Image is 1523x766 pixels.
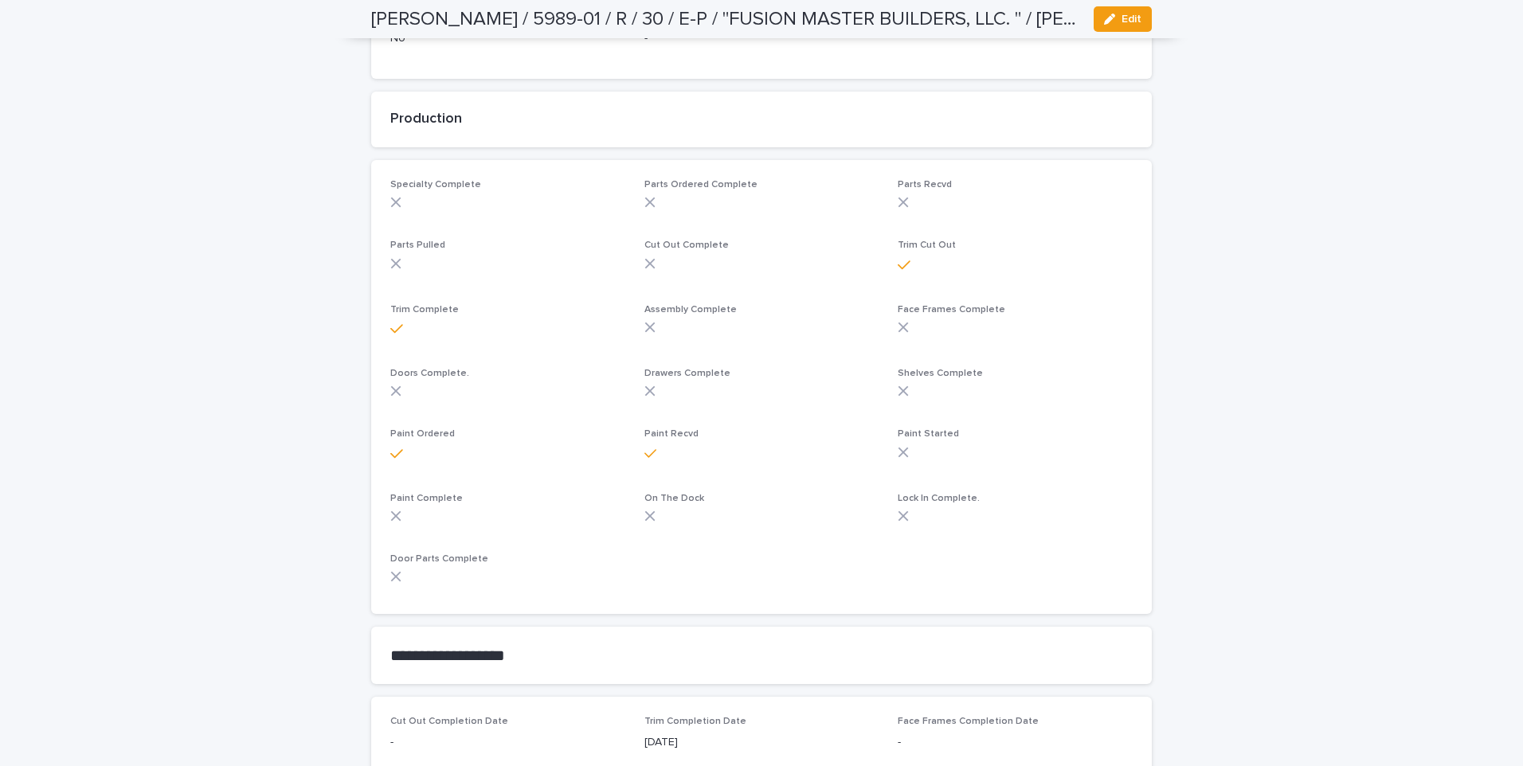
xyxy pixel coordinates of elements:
[390,429,455,439] span: Paint Ordered
[390,494,463,503] span: Paint Complete
[898,305,1005,315] span: Face Frames Complete
[898,240,956,250] span: Trim Cut Out
[898,180,952,190] span: Parts Recvd
[644,240,729,250] span: Cut Out Complete
[644,429,699,439] span: Paint Recvd
[644,305,737,315] span: Assembly Complete
[898,494,980,503] span: Lock In Complete.
[898,369,983,378] span: Shelves Complete
[898,734,1133,751] p: -
[898,717,1039,726] span: Face Frames Completion Date
[390,240,445,250] span: Parts Pulled
[390,717,508,726] span: Cut Out Completion Date
[1122,14,1141,25] span: Edit
[644,717,746,726] span: Trim Completion Date
[1094,6,1152,32] button: Edit
[644,734,879,751] p: [DATE]
[390,554,488,564] span: Door Parts Complete
[390,734,625,751] p: -
[390,305,459,315] span: Trim Complete
[644,30,879,47] p: -
[390,180,481,190] span: Specialty Complete
[644,369,730,378] span: Drawers Complete
[390,30,625,47] p: No
[371,8,1081,31] h2: Daniels / 5989-01 / R / 30 / E-P / "FUSION MASTER BUILDERS, LLC. " / Raymie Williams
[390,369,469,378] span: Doors Complete.
[898,429,959,439] span: Paint Started
[644,494,704,503] span: On The Dock
[390,111,1133,128] h2: Production
[644,180,758,190] span: Parts Ordered Complete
